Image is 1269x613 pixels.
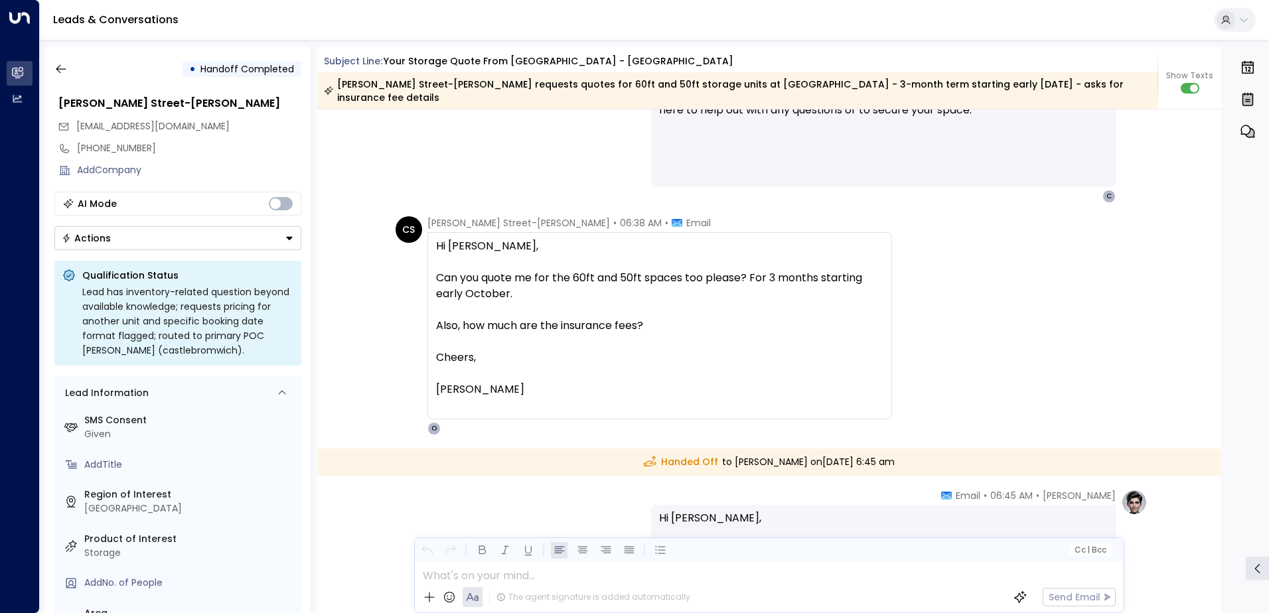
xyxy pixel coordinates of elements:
div: Lead has inventory-related question beyond available knowledge; requests pricing for another unit... [82,285,293,358]
div: Also, how much are the insurance fees? [436,318,883,334]
span: 06:45 AM [990,489,1033,502]
span: 06:38 AM [620,216,662,230]
label: Product of Interest [84,532,296,546]
div: O [427,422,441,435]
div: Can you quote me for the 60ft and 50ft spaces too please? For 3 months starting early October. [436,270,883,302]
div: [PERSON_NAME] [436,381,883,397]
span: • [665,216,668,230]
div: [GEOGRAPHIC_DATA] [84,502,296,515]
div: AddCompany [77,163,301,177]
button: Cc|Bcc [1069,544,1111,557]
span: Show Texts [1166,70,1213,82]
span: Email [956,489,980,502]
div: Actions [62,232,111,244]
div: AddTitle [84,458,296,472]
a: Leads & Conversations [53,12,179,27]
span: Handoff Completed [200,62,294,76]
div: The agent signature is added automatically [496,591,690,603]
button: Undo [419,542,435,559]
span: • [613,216,617,230]
div: AddNo. of People [84,576,296,590]
div: [PHONE_NUMBER] [77,141,301,155]
button: Redo [442,542,459,559]
label: SMS Consent [84,413,296,427]
div: [PERSON_NAME] Street-[PERSON_NAME] requests quotes for 60ft and 50ft storage units at [GEOGRAPHIC... [324,78,1150,104]
span: Email [686,216,711,230]
span: • [1036,489,1039,502]
span: | [1087,545,1090,555]
div: CS [396,216,422,243]
span: [PERSON_NAME] [1043,489,1116,502]
div: C [1102,190,1116,203]
span: Cc Bcc [1074,545,1106,555]
p: Qualification Status [82,269,293,282]
div: AI Mode [78,197,117,210]
img: profile-logo.png [1121,489,1148,515]
label: Region of Interest [84,488,296,502]
div: [PERSON_NAME] Street-[PERSON_NAME] [58,96,301,111]
div: • [189,57,196,81]
button: Actions [54,226,301,250]
span: • [984,489,987,502]
span: Subject Line: [324,54,382,68]
div: Given [84,427,296,441]
span: [EMAIL_ADDRESS][DOMAIN_NAME] [76,119,230,133]
div: Lead Information [60,386,149,400]
span: coffmad@gmail.com [76,119,230,133]
div: Button group with a nested menu [54,226,301,250]
div: Hi [PERSON_NAME], [436,238,883,397]
span: [PERSON_NAME] Street-[PERSON_NAME] [427,216,610,230]
div: to [PERSON_NAME] on [DATE] 6:45 am [317,448,1222,476]
div: Cheers, [436,350,883,366]
div: Storage [84,546,296,560]
div: Your storage quote from [GEOGRAPHIC_DATA] - [GEOGRAPHIC_DATA] [384,54,733,68]
span: Handed Off [644,455,718,469]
